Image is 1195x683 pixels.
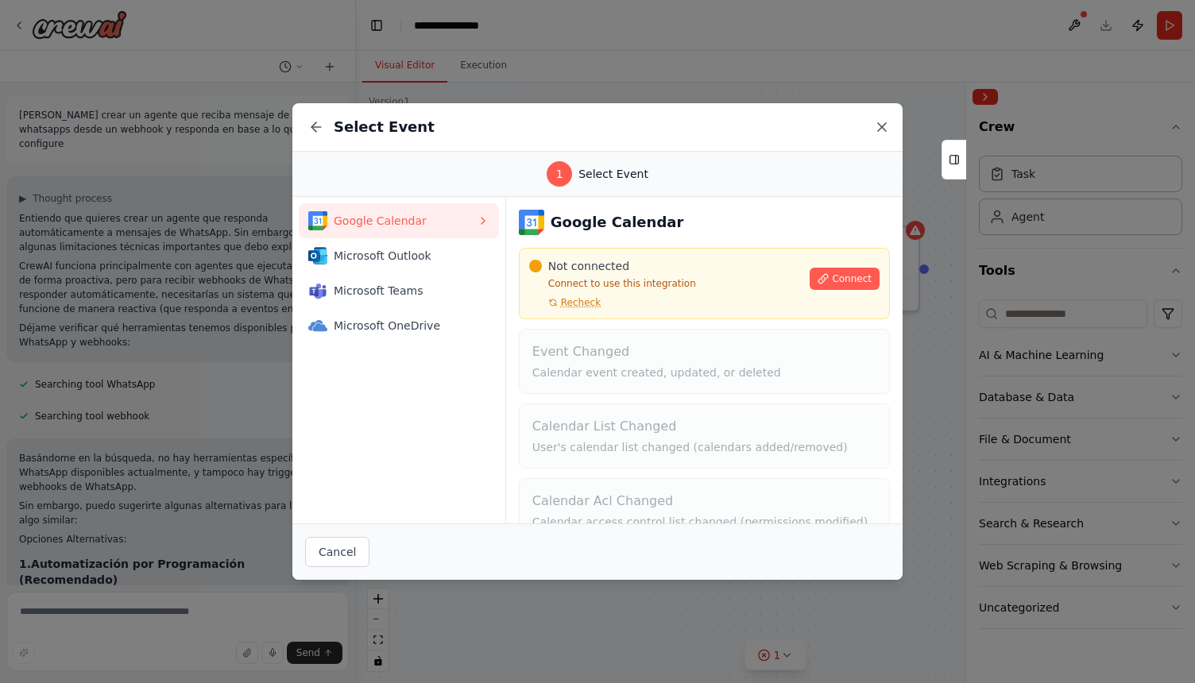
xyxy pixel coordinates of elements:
img: Google Calendar [519,210,544,235]
p: User's calendar list changed (calendars added/removed) [532,439,876,455]
h4: Event Changed [532,342,876,361]
img: Microsoft OneDrive [308,316,327,335]
h4: Calendar Acl Changed [532,492,876,511]
img: Microsoft Teams [308,281,327,300]
span: Microsoft OneDrive [334,318,477,334]
span: Google Calendar [334,213,477,229]
button: Google CalendarGoogle Calendar [299,203,499,238]
span: Select Event [578,166,648,182]
button: Microsoft OutlookMicrosoft Outlook [299,238,499,273]
p: Connect to use this integration [529,277,801,290]
h4: Calendar List Changed [532,417,876,436]
button: Recheck [529,296,601,309]
img: Google Calendar [308,211,327,230]
p: Calendar access control list changed (permissions modified) [532,514,876,530]
span: Not connected [548,258,629,274]
span: Microsoft Outlook [334,248,477,264]
h2: Select Event [334,116,435,138]
button: Microsoft OneDriveMicrosoft OneDrive [299,308,499,343]
button: Cancel [305,537,369,567]
button: Event ChangedCalendar event created, updated, or deleted [519,329,890,394]
button: Calendar List ChangedUser's calendar list changed (calendars added/removed) [519,403,890,469]
span: Microsoft Teams [334,283,477,299]
div: 1 [547,161,572,187]
button: Calendar Acl ChangedCalendar access control list changed (permissions modified) [519,478,890,543]
span: Recheck [561,296,601,309]
h3: Google Calendar [551,211,684,233]
span: Connect [832,272,872,285]
button: Connect [810,268,880,290]
button: Microsoft TeamsMicrosoft Teams [299,273,499,308]
img: Microsoft Outlook [308,246,327,265]
p: Calendar event created, updated, or deleted [532,365,876,380]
